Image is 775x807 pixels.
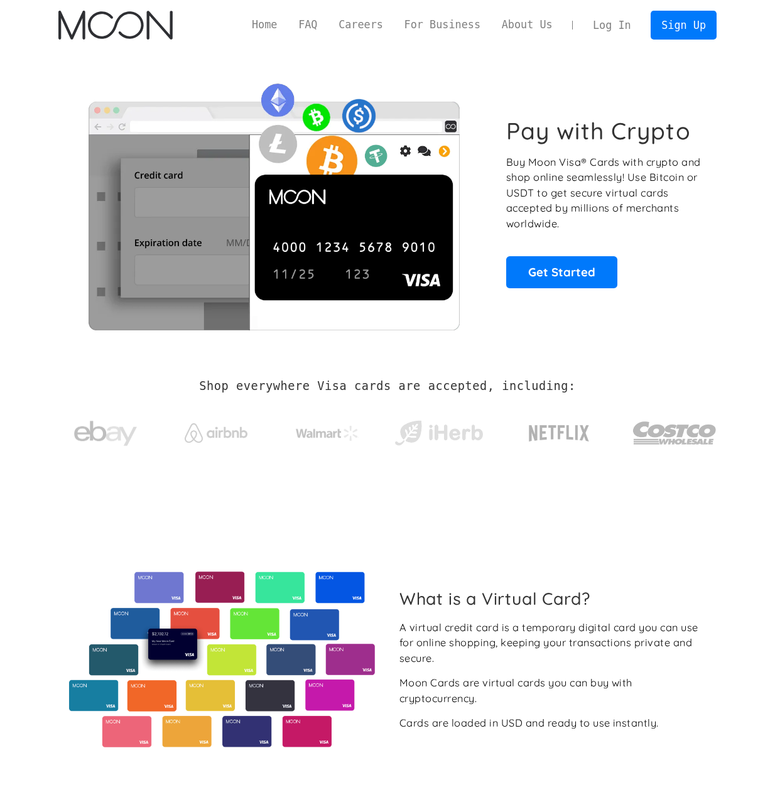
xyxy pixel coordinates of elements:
h2: Shop everywhere Visa cards are accepted, including: [199,379,575,393]
a: Airbnb [170,411,263,449]
h1: Pay with Crypto [506,117,691,145]
p: Buy Moon Visa® Cards with crypto and shop online seamlessly! Use Bitcoin or USDT to get secure vi... [506,154,703,232]
a: Costco [632,397,717,463]
a: Walmart [281,413,374,447]
a: home [58,11,172,40]
img: Costco [632,409,717,457]
a: ebay [58,401,152,460]
a: For Business [394,17,491,33]
img: Walmart [296,426,359,441]
img: Moon Logo [58,11,172,40]
a: About Us [491,17,563,33]
a: Sign Up [651,11,716,39]
div: Moon Cards are virtual cards you can buy with cryptocurrency. [399,675,707,706]
h2: What is a Virtual Card? [399,588,707,609]
img: Virtual cards from Moon [67,571,377,747]
img: Netflix [528,418,590,449]
img: Airbnb [185,423,247,443]
a: Home [241,17,288,33]
div: Cards are loaded in USD and ready to use instantly. [399,715,659,731]
img: ebay [74,414,137,453]
a: FAQ [288,17,328,33]
img: iHerb [392,417,485,450]
div: A virtual credit card is a temporary digital card you can use for online shopping, keeping your t... [399,620,707,666]
a: iHerb [392,404,485,456]
a: Log In [582,11,641,39]
a: Get Started [506,256,617,288]
a: Netflix [503,405,615,455]
img: Moon Cards let you spend your crypto anywhere Visa is accepted. [58,75,489,330]
a: Careers [328,17,393,33]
